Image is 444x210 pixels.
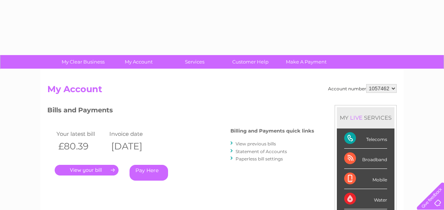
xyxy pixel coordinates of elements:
a: My Clear Business [53,55,113,69]
a: Customer Help [220,55,281,69]
div: Water [344,189,387,209]
a: . [55,165,119,175]
a: My Account [109,55,169,69]
a: Statement of Accounts [236,149,287,154]
a: Make A Payment [276,55,336,69]
div: Telecoms [344,128,387,149]
div: LIVE [349,114,364,121]
a: Paperless bill settings [236,156,283,162]
th: £80.39 [55,139,108,154]
div: Account number [328,84,397,93]
td: Invoice date [108,129,160,139]
a: Services [164,55,225,69]
a: View previous bills [236,141,276,146]
div: Mobile [344,169,387,189]
a: Pay Here [130,165,168,181]
h2: My Account [47,84,397,98]
td: Your latest bill [55,129,108,139]
div: Broadband [344,149,387,169]
th: [DATE] [108,139,160,154]
h3: Bills and Payments [47,105,314,118]
h4: Billing and Payments quick links [230,128,314,134]
div: MY SERVICES [337,107,394,128]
